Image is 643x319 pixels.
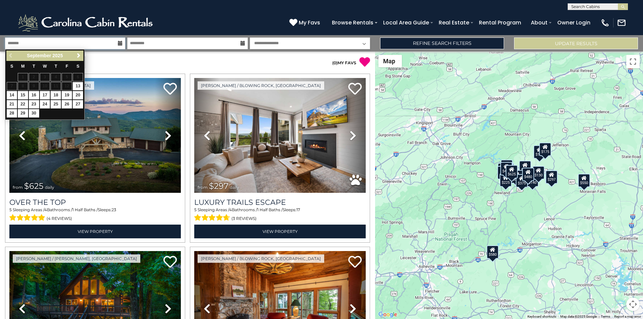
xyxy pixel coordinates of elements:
[29,100,39,108] a: 23
[329,17,377,28] a: Browse Rentals
[62,91,72,99] a: 19
[516,174,528,187] div: $375
[476,17,524,28] a: Rental Program
[532,166,545,179] div: $130
[230,185,239,190] span: daily
[617,18,626,27] img: mail-regular-white.png
[578,173,590,187] div: $550
[17,13,156,33] img: White-1-2.png
[112,207,116,212] span: 23
[55,64,57,69] span: Thursday
[13,185,23,190] span: from
[44,207,47,212] span: 4
[9,207,12,212] span: 5
[194,225,366,238] a: View Property
[299,18,320,27] span: My Favs
[51,91,61,99] a: 18
[73,91,83,99] a: 20
[348,255,362,269] a: Add to favorites
[546,170,558,184] div: $297
[487,245,499,258] div: $580
[47,214,72,223] span: (4 reviews)
[626,298,640,311] button: Map camera controls
[72,207,98,212] span: 1 Half Baths /
[77,64,79,69] span: Saturday
[435,17,473,28] a: Real Estate
[600,18,610,27] img: phone-regular-white.png
[66,64,68,69] span: Friday
[21,64,25,69] span: Monday
[45,185,54,190] span: daily
[380,37,504,49] a: Refine Search Filters
[27,53,51,58] span: September
[73,82,83,90] a: 13
[76,53,81,58] span: Next
[7,91,17,99] a: 14
[533,145,546,159] div: $175
[377,310,399,319] img: Google
[163,255,177,269] a: Add to favorites
[7,100,17,108] a: 21
[18,109,28,117] a: 29
[522,167,534,181] div: $480
[194,78,366,193] img: thumbnail_168695581.jpeg
[29,91,39,99] a: 16
[32,64,35,69] span: Tuesday
[501,159,513,173] div: $125
[378,55,402,67] button: Change map style
[40,100,50,108] a: 24
[43,64,47,69] span: Wednesday
[9,225,181,238] a: View Property
[194,207,197,212] span: 5
[73,100,83,108] a: 27
[377,310,399,319] a: Open this area in Google Maps (opens a new window)
[334,60,336,65] span: 0
[289,18,322,27] a: My Favs
[348,82,362,96] a: Add to favorites
[194,207,366,223] div: Sleeping Areas / Bathrooms / Sleeps:
[13,254,140,263] a: [PERSON_NAME] / [PERSON_NAME], [GEOGRAPHIC_DATA]
[332,60,338,65] span: ( )
[514,37,638,49] button: Update Results
[527,314,556,319] button: Keyboard shortcuts
[29,109,39,117] a: 30
[231,214,257,223] span: (3 reviews)
[74,52,83,60] a: Next
[18,100,28,108] a: 22
[506,165,518,178] div: $625
[9,207,181,223] div: Sleeping Areas / Bathrooms / Sleeps:
[601,315,610,318] a: Terms (opens in new tab)
[198,185,208,190] span: from
[560,315,597,318] span: Map data ©2025 Google
[209,181,228,191] span: $297
[51,100,61,108] a: 25
[194,198,366,207] a: Luxury Trails Escape
[380,17,432,28] a: Local Area Guide
[526,173,539,186] div: $140
[539,142,551,156] div: $175
[500,173,512,187] div: $225
[53,53,63,58] span: 2025
[554,17,594,28] a: Owner Login
[198,81,324,90] a: [PERSON_NAME] / Blowing Rock, [GEOGRAPHIC_DATA]
[24,181,44,191] span: $625
[257,207,283,212] span: 1 Half Baths /
[7,109,17,117] a: 28
[332,60,356,65] a: (0)MY FAVS
[519,161,531,174] div: $349
[296,207,300,212] span: 17
[527,17,551,28] a: About
[198,254,324,263] a: [PERSON_NAME] / Blowing Rock, [GEOGRAPHIC_DATA]
[614,315,641,318] a: Report a map error
[163,82,177,96] a: Add to favorites
[62,100,72,108] a: 26
[10,64,13,69] span: Sunday
[497,166,509,179] div: $230
[9,198,181,207] a: Over The Top
[229,207,232,212] span: 4
[383,58,395,65] span: Map
[626,55,640,68] button: Toggle fullscreen view
[9,78,181,193] img: thumbnail_167153549.jpeg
